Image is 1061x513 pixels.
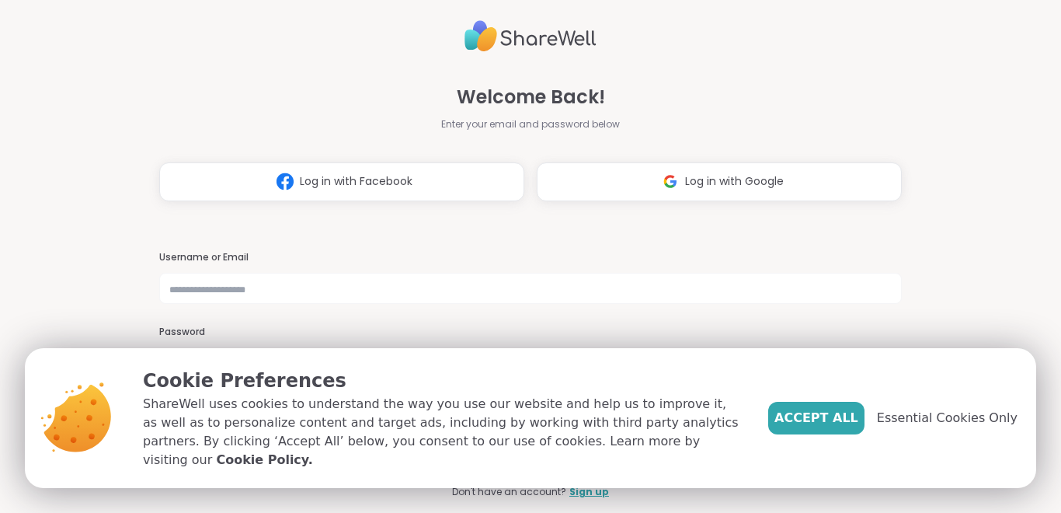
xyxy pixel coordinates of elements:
button: Log in with Facebook [159,162,524,201]
a: Cookie Policy. [216,451,312,469]
img: ShareWell Logomark [656,167,685,196]
span: Accept All [774,409,858,427]
button: Accept All [768,402,864,434]
h3: Password [159,326,902,339]
span: Essential Cookies Only [877,409,1018,427]
span: Log in with Google [685,173,784,190]
span: Log in with Facebook [300,173,412,190]
span: Don't have an account? [452,485,566,499]
span: Welcome Back! [457,83,605,111]
img: ShareWell Logomark [270,167,300,196]
span: Enter your email and password below [441,117,620,131]
p: Cookie Preferences [143,367,743,395]
a: Sign up [569,485,609,499]
button: Log in with Google [537,162,902,201]
img: ShareWell Logo [464,14,597,58]
p: ShareWell uses cookies to understand the way you use our website and help us to improve it, as we... [143,395,743,469]
h3: Username or Email [159,251,902,264]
